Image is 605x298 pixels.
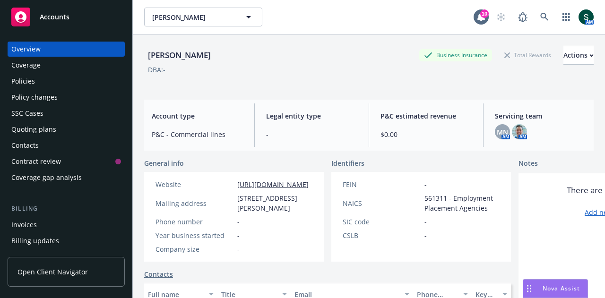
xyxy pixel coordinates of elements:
[8,58,125,73] a: Coverage
[11,90,58,105] div: Policy changes
[424,217,427,227] span: -
[343,230,421,240] div: CSLB
[144,49,215,61] div: [PERSON_NAME]
[11,170,82,185] div: Coverage gap analysis
[380,111,472,121] span: P&C estimated revenue
[523,280,535,298] div: Drag to move
[8,170,125,185] a: Coverage gap analysis
[343,198,421,208] div: NAICS
[343,217,421,227] div: SIC code
[11,233,59,248] div: Billing updates
[237,230,240,240] span: -
[11,58,41,73] div: Coverage
[512,124,527,139] img: photo
[8,90,125,105] a: Policy changes
[144,8,262,26] button: [PERSON_NAME]
[579,9,594,25] img: photo
[8,204,125,213] div: Billing
[495,111,586,121] span: Servicing team
[8,74,125,89] a: Policies
[148,65,165,75] div: DBA: -
[331,158,364,168] span: Identifiers
[8,233,125,248] a: Billing updates
[519,158,538,170] span: Notes
[152,111,243,121] span: Account type
[144,158,184,168] span: General info
[11,217,37,232] div: Invoices
[11,122,56,137] div: Quoting plans
[144,269,173,279] a: Contacts
[343,179,421,189] div: FEIN
[8,154,125,169] a: Contract review
[419,49,492,61] div: Business Insurance
[492,8,510,26] a: Start snowing
[11,74,35,89] div: Policies
[500,49,556,61] div: Total Rewards
[11,106,43,121] div: SSC Cases
[156,244,233,254] div: Company size
[156,217,233,227] div: Phone number
[156,179,233,189] div: Website
[152,129,243,139] span: P&C - Commercial lines
[11,138,39,153] div: Contacts
[152,12,234,22] span: [PERSON_NAME]
[266,129,357,139] span: -
[563,46,594,64] div: Actions
[557,8,576,26] a: Switch app
[480,9,489,18] div: 10
[156,230,233,240] div: Year business started
[380,129,472,139] span: $0.00
[424,193,500,213] span: 561311 - Employment Placement Agencies
[17,267,88,277] span: Open Client Navigator
[8,122,125,137] a: Quoting plans
[535,8,554,26] a: Search
[513,8,532,26] a: Report a Bug
[543,284,580,292] span: Nova Assist
[8,4,125,30] a: Accounts
[497,127,508,137] span: MN
[8,106,125,121] a: SSC Cases
[424,179,427,189] span: -
[8,217,125,232] a: Invoices
[237,193,312,213] span: [STREET_ADDRESS][PERSON_NAME]
[266,111,357,121] span: Legal entity type
[237,217,240,227] span: -
[237,244,240,254] span: -
[40,13,69,21] span: Accounts
[424,230,427,240] span: -
[563,46,594,65] button: Actions
[237,180,309,189] a: [URL][DOMAIN_NAME]
[8,138,125,153] a: Contacts
[523,279,588,298] button: Nova Assist
[11,42,41,57] div: Overview
[11,154,61,169] div: Contract review
[8,42,125,57] a: Overview
[156,198,233,208] div: Mailing address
